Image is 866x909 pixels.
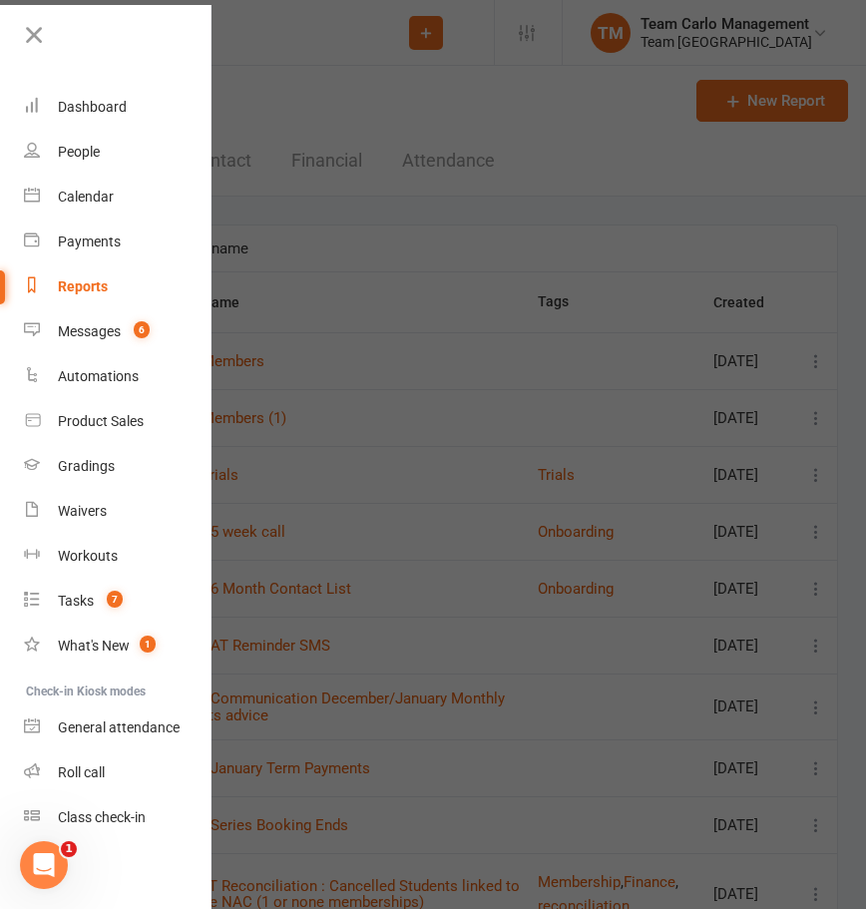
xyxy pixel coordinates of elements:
[58,719,180,735] div: General attendance
[24,624,213,669] a: What's New1
[58,278,108,294] div: Reports
[24,750,213,795] a: Roll call
[58,368,139,384] div: Automations
[24,264,213,309] a: Reports
[58,593,94,609] div: Tasks
[24,85,213,130] a: Dashboard
[58,413,144,429] div: Product Sales
[24,795,213,840] a: Class kiosk mode
[58,764,105,780] div: Roll call
[61,841,77,857] span: 1
[58,458,115,474] div: Gradings
[58,548,118,564] div: Workouts
[24,354,213,399] a: Automations
[24,220,213,264] a: Payments
[24,705,213,750] a: General attendance kiosk mode
[58,99,127,115] div: Dashboard
[24,309,213,354] a: Messages 6
[107,591,123,608] span: 7
[58,809,146,825] div: Class check-in
[58,233,121,249] div: Payments
[24,534,213,579] a: Workouts
[58,323,121,339] div: Messages
[24,444,213,489] a: Gradings
[24,175,213,220] a: Calendar
[140,636,156,653] span: 1
[24,399,213,444] a: Product Sales
[58,638,130,654] div: What's New
[58,503,107,519] div: Waivers
[58,144,100,160] div: People
[134,321,150,338] span: 6
[24,579,213,624] a: Tasks 7
[24,130,213,175] a: People
[24,489,213,534] a: Waivers
[58,189,114,205] div: Calendar
[20,841,68,889] iframe: Intercom live chat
